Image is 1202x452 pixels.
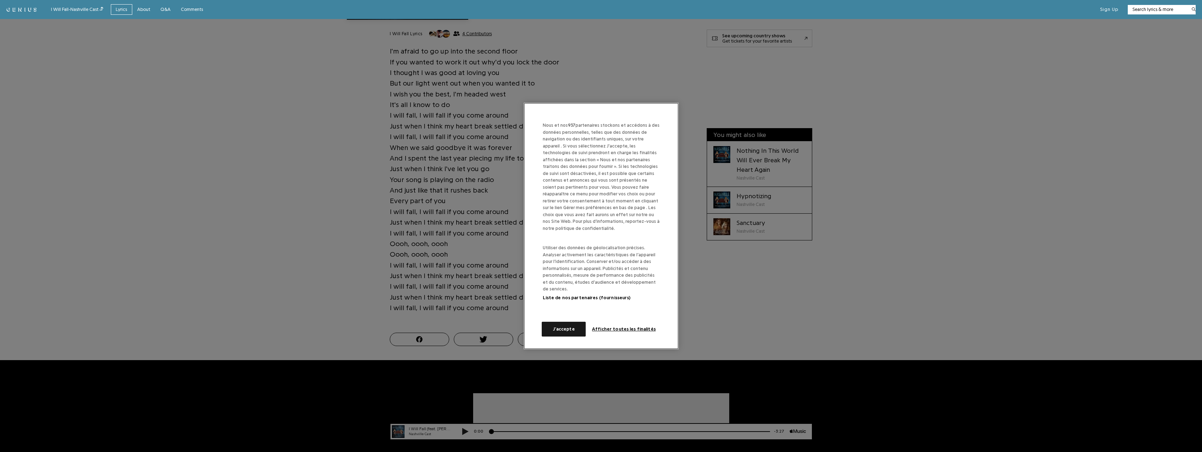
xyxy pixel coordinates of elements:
[524,103,679,349] div: Bannière de cookies
[176,4,208,15] a: Comments
[543,122,666,244] div: Nous et nos partenaires stockons et accédons à des données personnelles, telles que des données d...
[543,244,660,301] p: Utiliser des données de géolocalisation précises. Analyser activement les caractéristiques de l’a...
[1128,6,1187,13] input: Search lyrics & more
[155,4,176,15] a: Q&A
[25,8,67,14] div: Nashville Cast
[386,5,406,11] div: -3:27
[542,322,586,337] button: J'accepte
[8,2,20,15] img: 72x72bb.jpg
[25,3,67,9] div: I Will Fall (feat. [PERSON_NAME] & [PERSON_NAME])
[592,322,656,337] button: Afficher toutes les finalités, Ouvre la boîte de dialogue du centre de préférences
[543,294,631,301] button: Liste de nos partenaires (fournisseurs)
[111,4,132,15] a: Lyrics
[132,4,155,15] a: About
[524,103,679,349] div: Nous prenons à coeur de protéger vos données
[568,123,575,127] span: 937
[1100,6,1118,13] button: Sign Up
[51,6,103,13] div: I Will Fall - Nashville Cast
